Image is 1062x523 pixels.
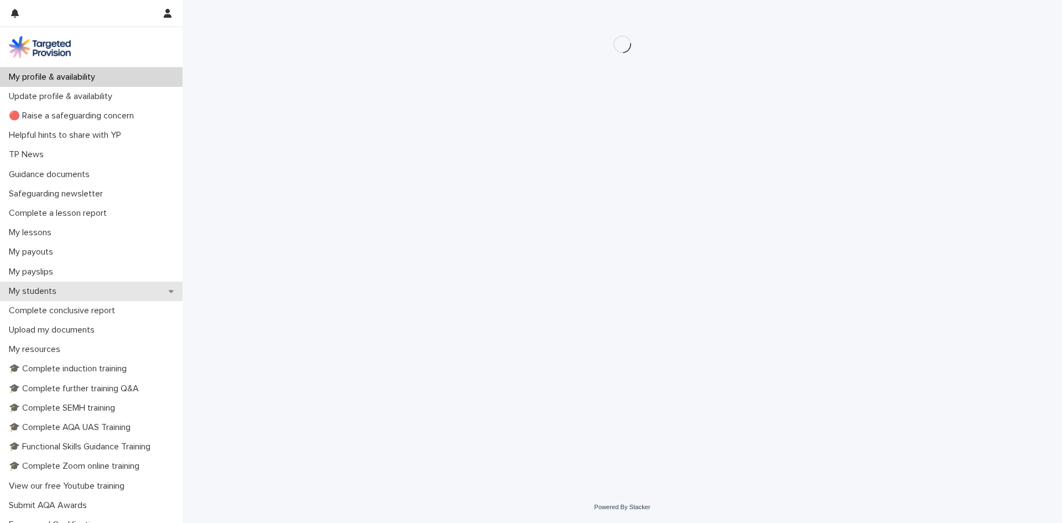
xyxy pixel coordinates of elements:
p: My payouts [4,247,62,257]
p: Helpful hints to share with YP [4,130,130,141]
p: My profile & availability [4,72,104,82]
p: 🎓 Functional Skills Guidance Training [4,442,159,452]
p: My students [4,286,65,297]
p: Complete conclusive report [4,305,124,316]
p: Submit AQA Awards [4,500,96,511]
p: Safeguarding newsletter [4,189,112,199]
p: 🎓 Complete AQA UAS Training [4,422,139,433]
p: Upload my documents [4,325,103,335]
p: Guidance documents [4,169,98,180]
p: My resources [4,344,69,355]
p: TP News [4,149,53,160]
p: My lessons [4,227,60,238]
p: 🎓 Complete SEMH training [4,403,124,413]
p: 🔴 Raise a safeguarding concern [4,111,143,121]
p: 🎓 Complete further training Q&A [4,384,148,394]
p: Update profile & availability [4,91,121,102]
a: Powered By Stacker [594,504,650,510]
p: 🎓 Complete Zoom online training [4,461,148,472]
p: My payslips [4,267,62,277]
p: 🎓 Complete induction training [4,364,136,374]
p: Complete a lesson report [4,208,116,219]
p: View our free Youtube training [4,481,133,491]
img: M5nRWzHhSzIhMunXDL62 [9,36,71,58]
